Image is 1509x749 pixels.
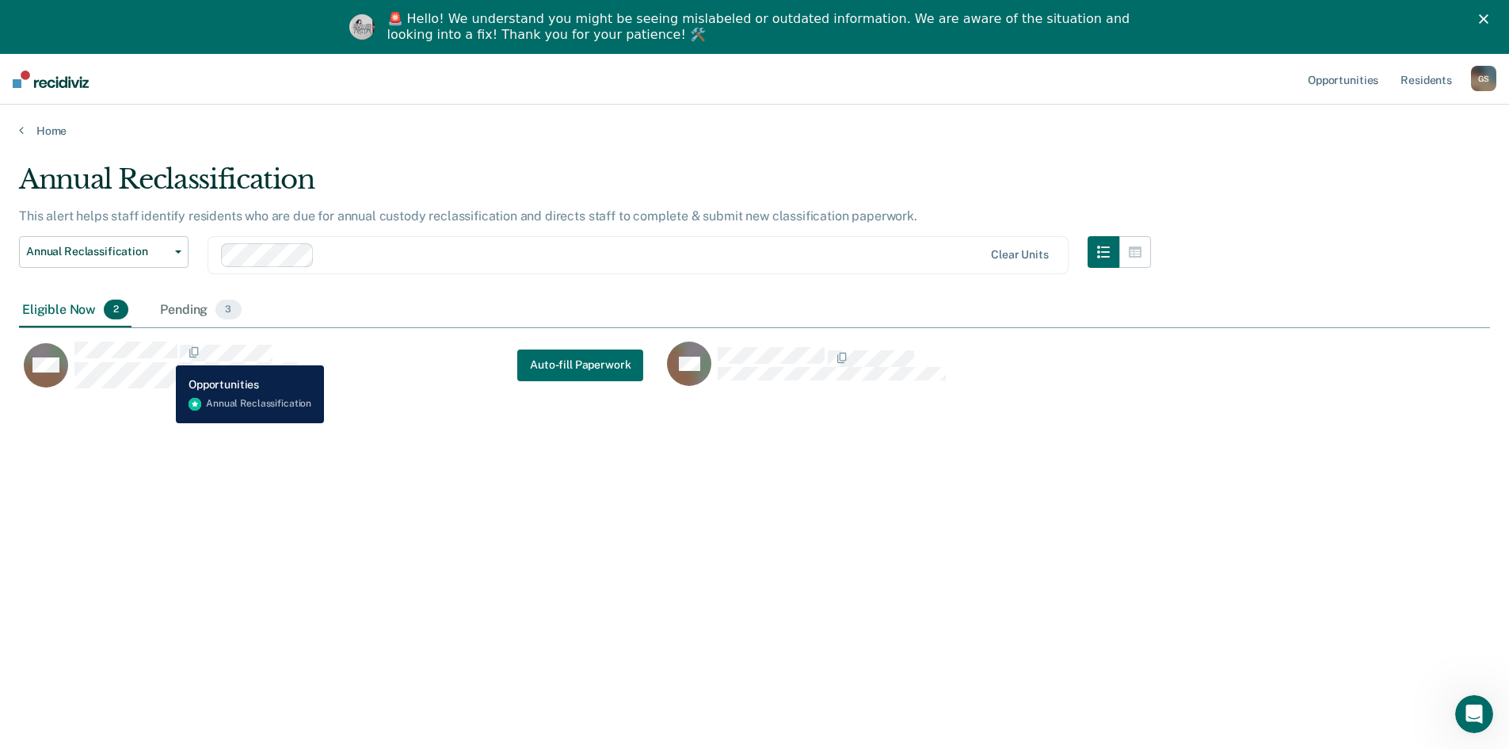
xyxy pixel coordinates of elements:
[1305,54,1381,105] a: Opportunities
[19,293,131,328] div: Eligible Now2
[13,71,89,88] img: Recidiviz
[1397,54,1455,105] a: Residents
[19,124,1490,138] a: Home
[387,11,1135,43] div: 🚨 Hello! We understand you might be seeing mislabeled or outdated information. We are aware of th...
[1471,66,1496,91] div: G S
[19,163,1151,208] div: Annual Reclassification
[19,341,662,404] div: CaseloadOpportunityCell-00575954
[19,236,189,268] button: Annual Reclassification
[215,300,241,320] span: 3
[662,341,1305,404] div: CaseloadOpportunityCell-00107702
[517,350,643,381] button: Auto-fill Paperwork
[26,245,169,258] span: Annual Reclassification
[104,300,128,320] span: 2
[157,293,244,328] div: Pending3
[1455,695,1493,733] iframe: Intercom live chat
[349,14,375,40] img: Profile image for Kim
[1479,14,1495,24] div: Close
[517,350,643,381] a: Navigate to form link
[1471,66,1496,91] button: GS
[991,248,1049,262] div: Clear units
[19,208,917,224] p: This alert helps staff identify residents who are due for annual custody reclassification and dir...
